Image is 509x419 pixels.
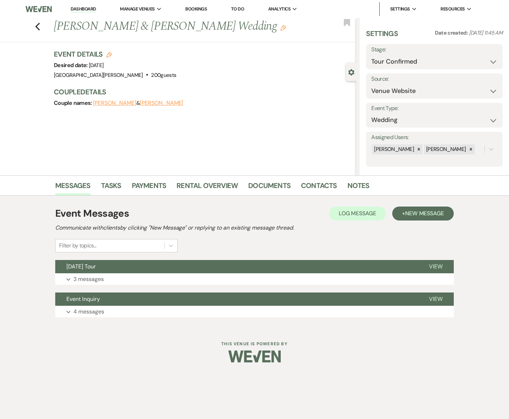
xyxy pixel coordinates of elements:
[347,180,370,195] a: Notes
[59,241,96,250] div: Filter by topics...
[132,180,166,195] a: Payments
[301,180,337,195] a: Contacts
[339,210,376,217] span: Log Message
[372,144,415,154] div: [PERSON_NAME]
[390,6,410,13] span: Settings
[418,292,454,306] button: View
[418,260,454,273] button: View
[366,29,398,44] h3: Settings
[151,72,176,79] span: 200 guests
[392,207,454,221] button: +New Message
[424,144,467,154] div: [PERSON_NAME]
[55,260,418,273] button: [DATE] Tour
[440,6,465,13] span: Resources
[54,72,143,79] span: [GEOGRAPHIC_DATA][PERSON_NAME]
[429,295,443,303] span: View
[93,100,136,106] button: [PERSON_NAME]
[248,180,291,195] a: Documents
[55,273,454,285] button: 3 messages
[66,295,100,303] span: Event Inquiry
[55,180,91,195] a: Messages
[140,100,183,106] button: [PERSON_NAME]
[231,6,244,12] a: To Do
[54,87,349,97] h3: Couple Details
[405,210,444,217] span: New Message
[73,307,104,316] p: 4 messages
[280,24,286,31] button: Edit
[371,45,497,55] label: Stage:
[469,29,503,36] span: [DATE] 11:45 AM
[26,2,52,16] img: Weven Logo
[55,206,129,221] h1: Event Messages
[429,263,443,270] span: View
[371,132,497,143] label: Assigned Users:
[268,6,291,13] span: Analytics
[371,103,497,114] label: Event Type:
[55,292,418,306] button: Event Inquiry
[54,99,93,107] span: Couple names:
[185,6,207,12] a: Bookings
[71,6,96,13] a: Dashboard
[73,275,104,284] p: 3 messages
[228,344,281,369] img: Weven Logo
[89,62,103,69] span: [DATE]
[120,6,155,13] span: Manage Venues
[435,29,469,36] span: Date created:
[177,180,238,195] a: Rental Overview
[55,306,454,318] button: 4 messages
[66,263,96,270] span: [DATE] Tour
[371,74,497,84] label: Source:
[54,49,176,59] h3: Event Details
[329,207,386,221] button: Log Message
[101,180,121,195] a: Tasks
[54,62,89,69] span: Desired date:
[54,18,293,35] h1: [PERSON_NAME] & [PERSON_NAME] Wedding
[93,100,183,107] span: &
[348,68,354,75] button: Close lead details
[55,224,454,232] h2: Communicate with clients by clicking "New Message" or replying to an existing message thread.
